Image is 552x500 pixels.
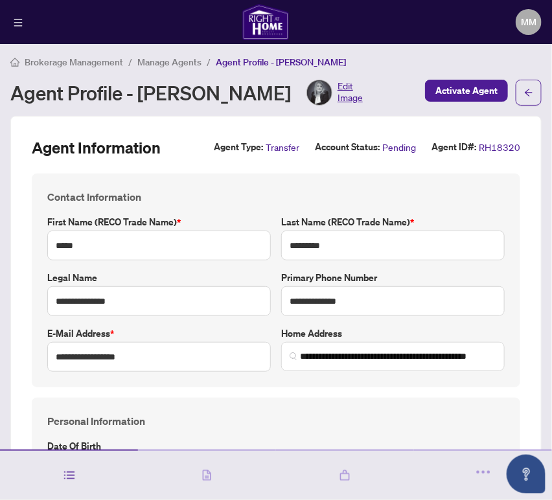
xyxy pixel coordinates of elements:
span: RH18320 [479,140,520,155]
label: Last Name (RECO Trade Name) [281,215,505,229]
h2: Agent Information [32,137,161,158]
span: Pending [382,140,416,155]
h4: Personal Information [47,413,505,429]
label: Date of Birth [47,439,271,453]
img: logo [242,4,289,40]
span: home [10,58,19,67]
label: E-mail Address [47,326,271,341]
span: menu [14,18,23,27]
span: MM [521,15,536,29]
span: Activate Agent [435,80,498,101]
span: Brokerage Management [25,56,123,68]
label: Legal Name [47,271,271,285]
button: Activate Agent [425,80,508,102]
li: / [128,54,132,69]
span: Edit Image [338,80,363,106]
label: Agent ID#: [431,140,476,155]
h4: Contact Information [47,189,505,205]
div: Agent Profile - [PERSON_NAME] [10,80,363,106]
label: Agent Type: [214,140,263,155]
img: search_icon [290,352,297,360]
li: / [207,54,211,69]
span: arrow-left [524,88,533,97]
label: Account Status: [315,140,380,155]
span: Transfer [266,140,299,155]
span: Manage Agents [137,56,201,68]
label: Primary Phone Number [281,271,505,285]
button: Open asap [507,455,546,494]
img: Profile Icon [307,80,332,105]
label: Home Address [281,326,505,341]
span: Agent Profile - [PERSON_NAME] [216,56,346,68]
label: First Name (RECO Trade Name) [47,215,271,229]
